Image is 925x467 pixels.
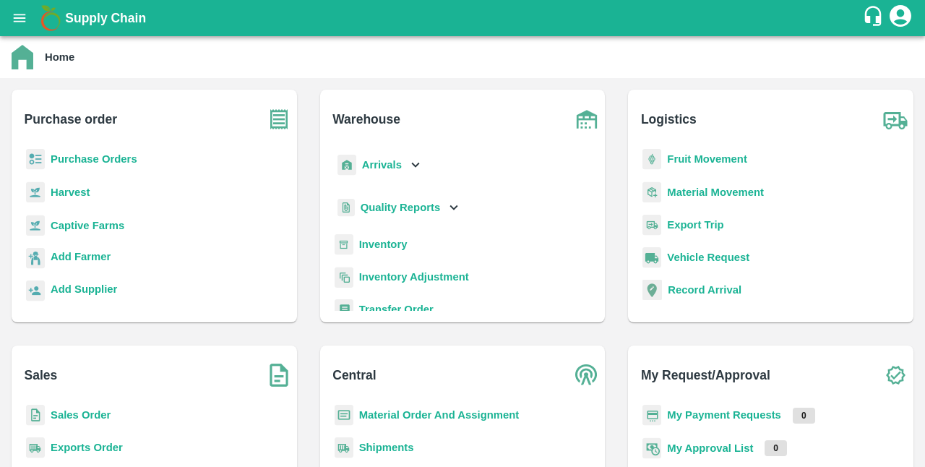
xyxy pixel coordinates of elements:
img: home [12,45,33,69]
img: inventory [335,267,353,288]
div: account of current user [887,3,913,33]
a: Record Arrival [668,284,741,296]
img: whArrival [337,155,356,176]
a: Exports Order [51,442,123,453]
a: Vehicle Request [667,252,749,263]
a: Sales Order [51,409,111,421]
b: Home [45,51,74,63]
img: recordArrival [642,280,662,300]
b: Arrivals [362,159,402,171]
img: reciept [26,149,45,170]
b: Logistics [641,109,697,129]
b: Central [332,365,376,385]
a: Export Trip [667,219,723,231]
div: Arrivals [335,149,424,181]
img: whInventory [335,234,353,255]
img: qualityReport [337,199,355,217]
img: payment [642,405,661,426]
b: Add Farmer [51,251,111,262]
img: purchase [261,101,297,137]
a: Supply Chain [65,8,862,28]
a: Harvest [51,187,90,198]
a: Material Order And Assignment [359,409,520,421]
b: Supply Chain [65,11,146,25]
img: vehicle [642,247,661,268]
img: shipments [26,437,45,458]
b: Add Supplier [51,283,117,295]
img: farmer [26,248,45,269]
b: Purchase order [25,109,117,129]
img: soSales [261,357,297,393]
a: Transfer Order [359,304,434,315]
p: 0 [793,408,815,424]
img: supplier [26,280,45,301]
img: warehouse [569,101,605,137]
a: My Payment Requests [667,409,781,421]
p: 0 [765,440,787,456]
div: customer-support [862,5,887,31]
a: Material Movement [667,187,764,198]
img: sales [26,405,45,426]
a: Purchase Orders [51,153,137,165]
a: Add Supplier [51,281,117,301]
img: whTransfer [335,299,353,320]
img: shipments [335,437,353,458]
b: Warehouse [332,109,400,129]
img: harvest [26,181,45,203]
img: delivery [642,215,661,236]
img: central [569,357,605,393]
button: open drawer [3,1,36,35]
a: Captive Farms [51,220,124,231]
img: material [642,181,661,203]
b: Sales [25,365,58,385]
a: My Approval List [667,442,753,454]
img: logo [36,4,65,33]
a: Shipments [359,442,414,453]
img: check [877,357,913,393]
b: My Request/Approval [641,365,770,385]
a: Inventory Adjustment [359,271,469,283]
img: harvest [26,215,45,236]
img: fruit [642,149,661,170]
a: Add Farmer [51,249,111,268]
img: approval [642,437,661,459]
img: centralMaterial [335,405,353,426]
img: truck [877,101,913,137]
a: Inventory [359,239,408,250]
b: Quality Reports [361,202,441,213]
div: Quality Reports [335,193,462,223]
a: Fruit Movement [667,153,747,165]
